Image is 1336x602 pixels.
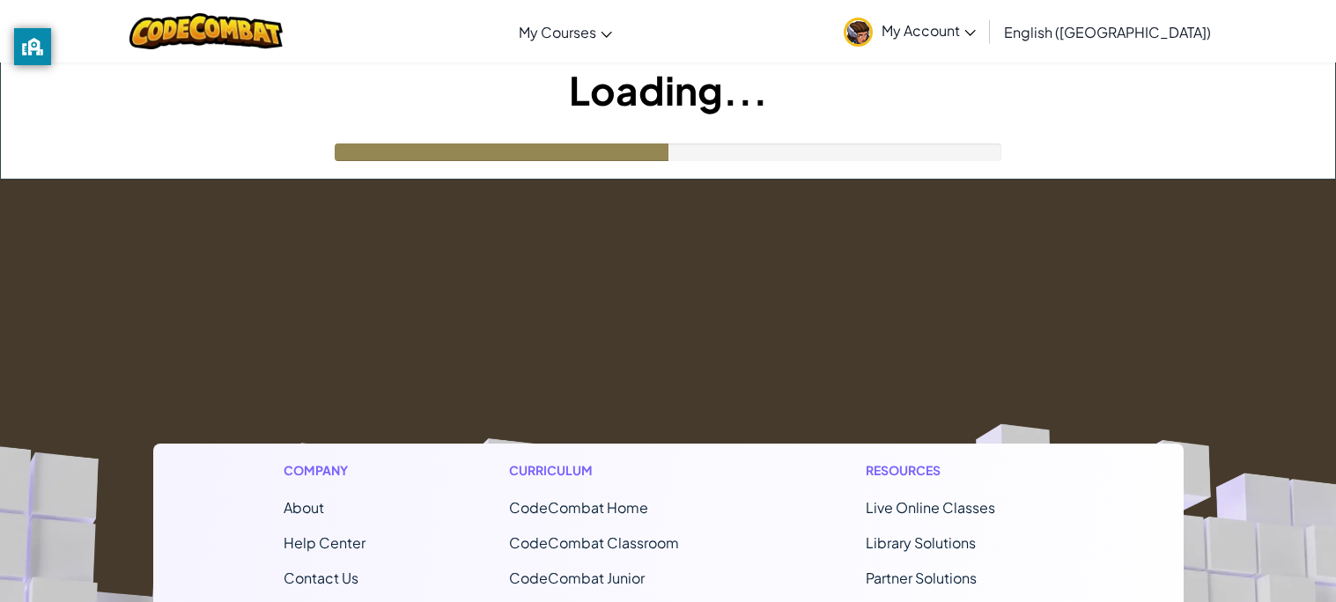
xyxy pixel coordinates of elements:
[866,569,977,587] a: Partner Solutions
[882,21,976,40] span: My Account
[866,461,1053,480] h1: Resources
[1,62,1335,117] h1: Loading...
[519,23,596,41] span: My Courses
[995,8,1220,55] a: English ([GEOGRAPHIC_DATA])
[509,461,722,480] h1: Curriculum
[510,8,621,55] a: My Courses
[509,569,645,587] a: CodeCombat Junior
[284,569,358,587] span: Contact Us
[509,498,648,517] span: CodeCombat Home
[835,4,985,59] a: My Account
[284,533,365,552] a: Help Center
[284,498,324,517] a: About
[509,533,679,552] a: CodeCombat Classroom
[129,13,284,49] img: CodeCombat logo
[866,533,976,552] a: Library Solutions
[1004,23,1211,41] span: English ([GEOGRAPHIC_DATA])
[14,28,51,65] button: privacy banner
[284,461,365,480] h1: Company
[866,498,995,517] a: Live Online Classes
[844,18,873,47] img: avatar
